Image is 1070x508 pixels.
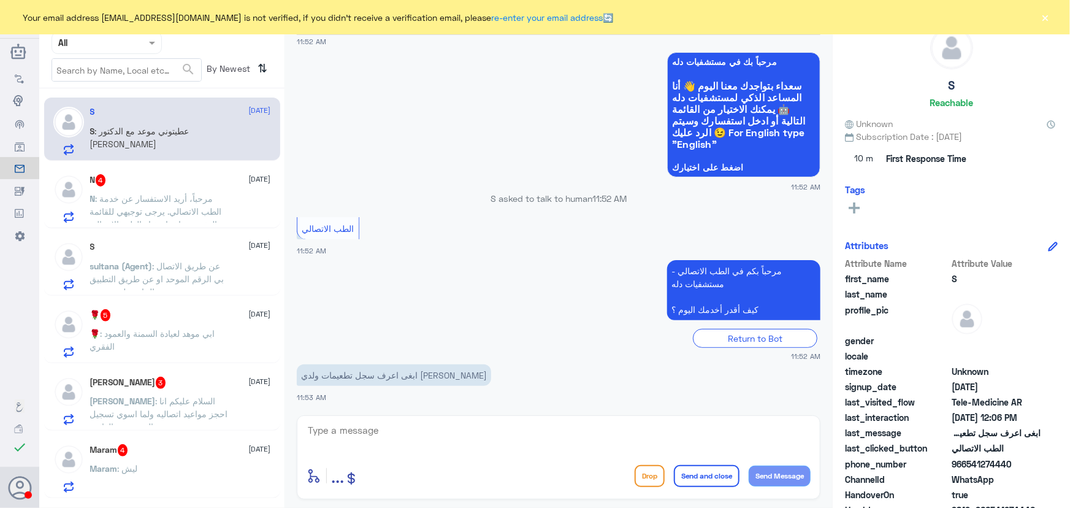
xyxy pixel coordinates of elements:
h6: Attributes [845,240,888,251]
span: 11:52 AM [297,247,326,255]
span: 2025-09-29T09:06:47.7890796Z [952,411,1041,424]
button: Send Message [749,466,811,487]
span: 10 m [845,148,882,170]
span: 5 [101,309,111,321]
span: 11:52 AM [592,193,627,204]
p: 29/9/2025, 11:52 AM [667,260,820,320]
span: سعداء بتواجدك معنا اليوم 👋 أنا المساعد الذكي لمستشفيات دله 🤖 يمكنك الاختيار من القائمة التالية أو... [672,80,816,150]
span: S [952,272,1041,285]
span: N [90,193,96,204]
p: 29/9/2025, 11:53 AM [297,364,491,386]
span: [DATE] [249,309,271,320]
span: [DATE] [249,174,271,185]
img: defaultAdmin.png [53,174,84,205]
img: defaultAdmin.png [931,27,973,69]
span: search [181,62,196,77]
i: ⇅ [258,58,268,79]
span: ChannelId [845,473,949,486]
button: search [181,60,196,80]
button: ... [331,462,344,490]
span: [DATE] [249,105,271,116]
span: Unknown [845,117,893,130]
span: 11:52 AM [297,37,326,45]
h6: Tags [845,184,865,195]
span: S [90,126,95,136]
span: true [952,488,1041,501]
i: check [12,440,27,455]
span: First Response Time [886,152,966,165]
span: signup_date [845,380,949,393]
button: Drop [635,465,665,487]
span: null [952,350,1041,363]
button: Avatar [8,476,31,499]
span: ابغى اعرف سجل تطعيمات ولدي سلطان المقيرن [952,426,1041,439]
span: last_message [845,426,949,439]
input: Search by Name, Local etc… [52,59,201,81]
span: Tele-Medicine AR [952,396,1041,409]
span: 966541274440 [952,458,1041,471]
span: اضغط على اختيارك [672,163,816,172]
span: 2025-09-29T08:52:06.869Z [952,380,1041,393]
span: : مرحباً، أريد الاستفسار عن خدمة الطب الاتصالي. يرجى توجيهي للقائمة الرئيسية واختيار خيار الطب ال... [90,193,222,229]
span: : عطيتوني موعد مع الدكتور [PERSON_NAME] [90,126,189,149]
h5: S [90,107,95,117]
img: defaultAdmin.png [952,304,982,334]
span: last_name [845,288,949,301]
span: phone_number [845,458,949,471]
span: ... [331,464,344,487]
span: 3 [156,377,166,389]
span: profile_pic [845,304,949,332]
span: Maram [90,463,118,474]
span: [PERSON_NAME] [90,396,156,406]
span: null [952,334,1041,347]
p: S asked to talk to human [297,192,820,205]
span: By Newest [202,58,253,83]
span: sultana (Agent) [90,261,153,271]
h5: S [948,79,955,93]
span: timezone [845,365,949,378]
h6: Reachable [930,97,973,108]
span: [DATE] [249,444,271,455]
span: last_clicked_button [845,442,949,455]
img: defaultAdmin.png [53,309,84,340]
button: × [1039,11,1052,23]
span: 11:52 AM [791,182,820,192]
span: : عن طريق الاتصال بي الرقم الموحد او عن طريق التطبيق الخاص بلمستشفى [90,261,224,297]
img: defaultAdmin.png [53,107,84,137]
span: last_interaction [845,411,949,424]
img: defaultAdmin.png [53,444,84,475]
span: : السلام عليكم انا احجز مواعيد اتصاليه ولما اسوي تسجيل حضور يروح الموعد من القائمه [90,396,228,432]
span: 🌹 [90,328,101,339]
span: مرحباً بك في مستشفيات دله [672,57,816,67]
span: Attribute Value [952,257,1041,270]
span: gender [845,334,949,347]
a: re-enter your email address [492,12,603,23]
span: locale [845,350,949,363]
span: Unknown [952,365,1041,378]
button: Send and close [674,465,739,487]
span: first_name [845,272,949,285]
span: [DATE] [249,376,271,387]
span: last_visited_flow [845,396,949,409]
h5: 🌹 [90,309,111,321]
h5: عبدالله المطيري [90,377,166,389]
span: 2 [952,473,1041,486]
span: : ابي موهد لعيادة السمنة والعمود الفقري [90,328,215,352]
span: : ليش [118,463,138,474]
span: 11:52 AM [791,351,820,361]
h5: N [90,174,106,187]
div: Return to Bot [693,329,817,348]
h5: Maram [90,444,128,456]
span: [DATE] [249,240,271,251]
img: defaultAdmin.png [53,242,84,272]
span: الطب الاتصالي [952,442,1041,455]
h5: S [90,242,95,252]
span: 4 [96,174,106,187]
span: 4 [118,444,128,456]
span: HandoverOn [845,488,949,501]
span: الطب الاتصالي [302,223,354,234]
img: defaultAdmin.png [53,377,84,407]
span: Subscription Date : [DATE] [845,130,1058,143]
span: Attribute Name [845,257,949,270]
span: 11:53 AM [297,393,326,401]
